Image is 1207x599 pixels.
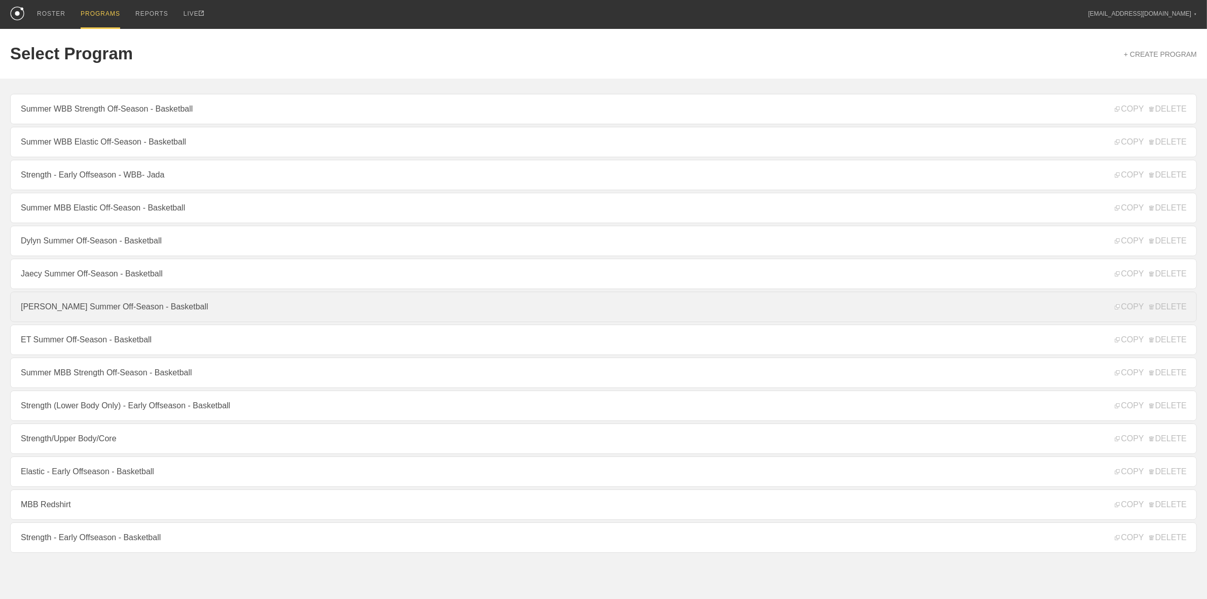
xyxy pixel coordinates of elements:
[1115,335,1144,344] span: COPY
[10,7,24,20] img: logo
[10,94,1197,124] a: Summer WBB Strength Off-Season - Basketball
[1115,203,1144,213] span: COPY
[1115,500,1144,509] span: COPY
[10,456,1197,487] a: Elastic - Early Offseason - Basketball
[1149,368,1187,377] span: DELETE
[1115,302,1144,311] span: COPY
[10,358,1197,388] a: Summer MBB Strength Off-Season - Basketball
[1149,104,1187,114] span: DELETE
[1149,401,1187,410] span: DELETE
[1115,434,1144,443] span: COPY
[1149,335,1187,344] span: DELETE
[1115,104,1144,114] span: COPY
[10,489,1197,520] a: MBB Redshirt
[1149,434,1187,443] span: DELETE
[10,424,1197,454] a: Strength/Upper Body/Core
[1149,137,1187,147] span: DELETE
[10,391,1197,421] a: Strength (Lower Body Only) - Early Offseason - Basketball
[1115,401,1144,410] span: COPY
[1194,11,1197,17] div: ▼
[1115,137,1144,147] span: COPY
[1115,269,1144,278] span: COPY
[1124,50,1197,58] a: + CREATE PROGRAM
[10,127,1197,157] a: Summer WBB Elastic Off-Season - Basketball
[10,193,1197,223] a: Summer MBB Elastic Off-Season - Basketball
[10,160,1197,190] a: Strength - Early Offseason - WBB- Jada
[10,259,1197,289] a: Jaecy Summer Off-Season - Basketball
[1149,236,1187,245] span: DELETE
[10,325,1197,355] a: ET Summer Off-Season - Basketball
[10,522,1197,553] a: Strength - Early Offseason - Basketball
[10,226,1197,256] a: Dylyn Summer Off-Season - Basketball
[1149,269,1187,278] span: DELETE
[1149,500,1187,509] span: DELETE
[1115,170,1144,180] span: COPY
[1115,368,1144,377] span: COPY
[1115,467,1144,476] span: COPY
[1149,170,1187,180] span: DELETE
[1149,533,1187,542] span: DELETE
[1149,467,1187,476] span: DELETE
[1156,550,1207,599] iframe: Chat Widget
[10,292,1197,322] a: [PERSON_NAME] Summer Off-Season - Basketball
[1149,203,1187,213] span: DELETE
[1115,533,1144,542] span: COPY
[1115,236,1144,245] span: COPY
[1149,302,1187,311] span: DELETE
